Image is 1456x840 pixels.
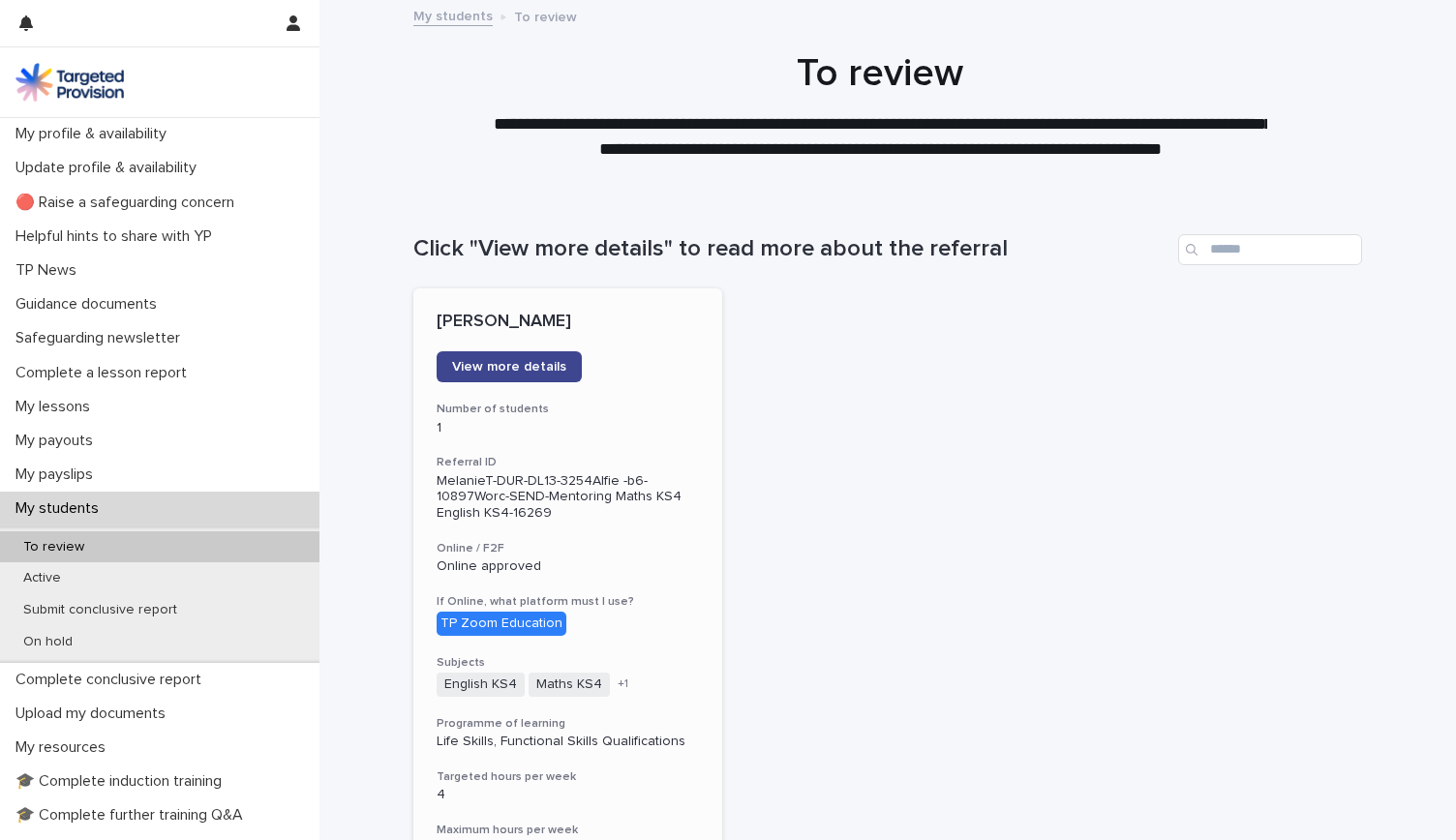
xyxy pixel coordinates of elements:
input: Search [1178,234,1362,265]
div: TP Zoom Education [437,612,566,636]
p: Life Skills, Functional Skills Qualifications [437,734,699,750]
p: Submit conclusive report [8,602,193,618]
p: 🔴 Raise a safeguarding concern [8,194,250,212]
p: [PERSON_NAME] [437,312,699,333]
p: 🎓 Complete induction training [8,772,237,791]
p: Safeguarding newsletter [8,329,196,347]
p: Active [8,570,76,586]
p: 1 [437,420,699,436]
p: TP News [8,261,92,280]
h3: Number of students [437,402,699,417]
a: View more details [437,351,582,382]
p: On hold [8,634,88,650]
p: Complete a lesson report [8,364,202,382]
span: English KS4 [437,673,525,697]
p: My payslips [8,465,108,484]
a: My students [413,4,493,26]
h3: Referral ID [437,455,699,470]
h3: Programme of learning [437,716,699,732]
p: To review [514,5,577,26]
p: My resources [8,738,121,757]
p: 🎓 Complete further training Q&A [8,806,258,825]
h1: Click "View more details" to read more about the referral [413,235,1170,263]
p: My students [8,499,114,518]
p: Helpful hints to share with YP [8,227,227,246]
span: Maths KS4 [529,673,610,697]
h1: To review [406,50,1354,97]
img: M5nRWzHhSzIhMunXDL62 [15,63,124,102]
h3: Subjects [437,655,699,671]
p: MelanieT-DUR-DL13-3254Alfie -b6-10897Worc-SEND-Mentoring Maths KS4 English KS4-16269 [437,473,699,522]
span: + 1 [618,678,628,690]
p: To review [8,539,100,555]
p: Guidance documents [8,295,172,314]
span: View more details [452,360,566,374]
h3: If Online, what platform must I use? [437,594,699,610]
p: Upload my documents [8,705,181,723]
p: My lessons [8,398,106,416]
p: My payouts [8,432,108,450]
h3: Maximum hours per week [437,823,699,838]
h3: Online / F2F [437,541,699,556]
p: Complete conclusive report [8,671,217,689]
p: 4 [437,787,699,803]
p: Online approved [437,558,699,575]
p: Update profile & availability [8,159,212,177]
h3: Targeted hours per week [437,769,699,785]
p: My profile & availability [8,125,182,143]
